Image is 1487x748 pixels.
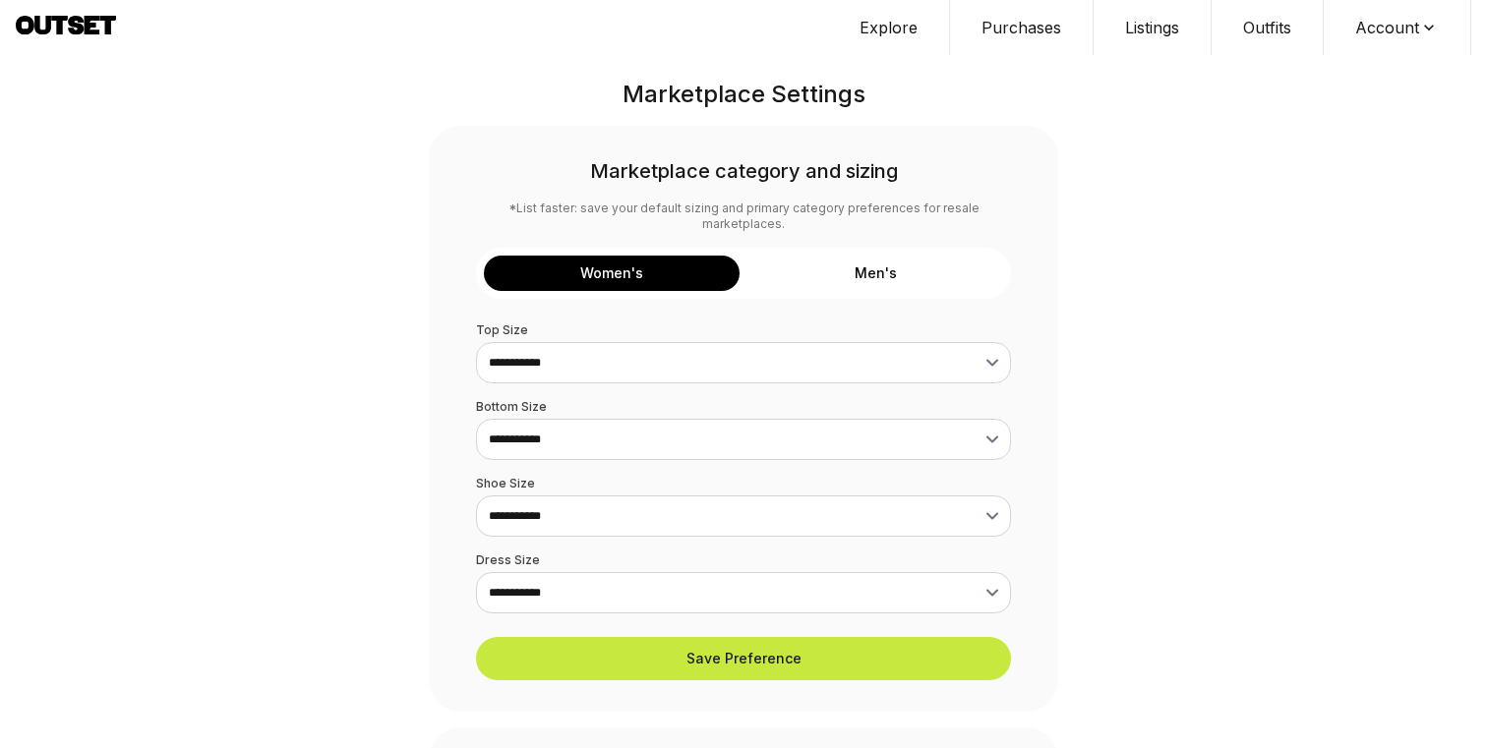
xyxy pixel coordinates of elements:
[476,399,1011,415] label: Bottom Size
[747,256,1003,291] button: Men's
[476,476,1011,491] label: Shoe Size
[476,552,1011,568] label: Dress Size
[476,157,1011,185] h3: Marketplace category and sizing
[476,637,1011,680] button: Save Preference
[484,256,740,291] button: Women's
[476,201,1011,232] div: *List faster: save your default sizing and primary category preferences for resale marketplaces.
[476,322,1011,338] label: Top Size
[429,79,1058,110] h1: Marketplace Settings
